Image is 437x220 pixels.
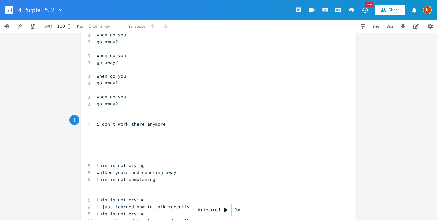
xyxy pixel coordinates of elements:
span: go away? [97,39,118,45]
span: 4 Purple Pt. 2 [18,7,55,13]
span: this is not crying [97,162,145,168]
span: this is not crying [97,211,145,217]
span: go away? [97,101,118,107]
div: 3x [232,204,244,216]
span: When do you, [97,94,129,100]
span: this is not crying [97,197,145,203]
span: When do you, [97,32,129,38]
button: K [423,2,432,18]
span: this is not complaning [97,176,155,182]
div: Kat [423,6,432,14]
span: Enter a key [89,23,110,29]
div: New [365,2,373,7]
div: Share [388,7,400,13]
div: Key [77,24,84,28]
span: When do you, [97,73,129,79]
span: When do you, [97,52,129,58]
span: go away? [97,80,118,86]
span: walked years and counting away [97,169,176,175]
div: Transpose [127,24,145,28]
span: go away? [97,59,118,65]
div: BPM [44,25,52,28]
span: i don't work there anymore [97,121,166,127]
button: New [358,4,371,16]
button: Share [375,5,405,15]
div: Autoscroll [192,204,245,216]
span: i just learned how to talk recently [97,204,190,210]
